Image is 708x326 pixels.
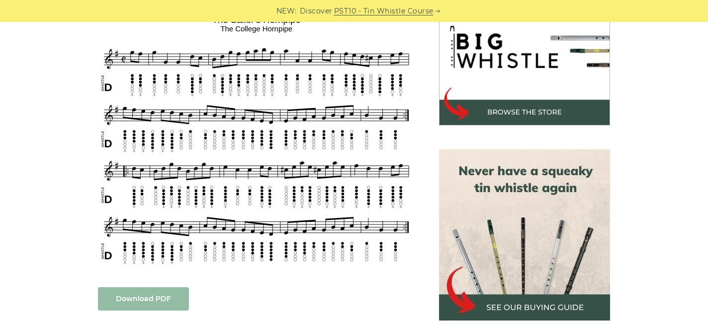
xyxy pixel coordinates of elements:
[439,149,610,321] img: tin whistle buying guide
[334,5,434,17] a: PST10 - Tin Whistle Course
[300,5,333,17] span: Discover
[98,11,415,267] img: The Sailor's Hornpipe Tin Whistle Tabs & Sheet Music
[98,287,189,311] a: Download PDF
[276,5,297,17] span: NEW:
